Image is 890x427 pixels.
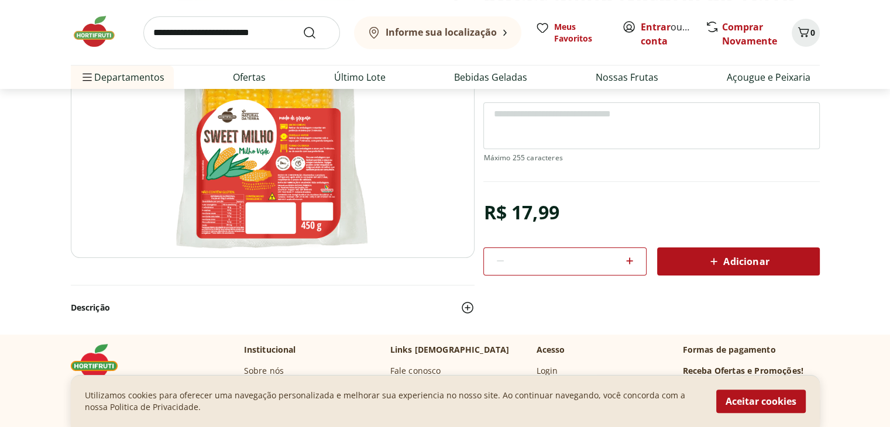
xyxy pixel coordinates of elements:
button: Submit Search [303,26,331,40]
button: Carrinho [792,19,820,47]
button: Adicionar [657,247,820,276]
p: Utilizamos cookies para oferecer uma navegação personalizada e melhorar sua experiencia no nosso ... [85,390,702,413]
a: Açougue e Peixaria [727,70,810,84]
a: Nossas Frutas [596,70,658,84]
span: Adicionar [707,254,769,268]
a: Comprar Novamente [722,20,777,47]
button: Menu [80,63,94,91]
b: Informe sua localização [386,26,497,39]
a: Entrar [641,20,671,33]
img: Hortifruti [71,344,129,379]
p: Links [DEMOGRAPHIC_DATA] [390,344,510,356]
div: R$ 17,99 [483,196,559,229]
input: search [143,16,340,49]
a: Meus Favoritos [535,21,608,44]
p: Formas de pagamento [683,344,820,356]
span: Meus Favoritos [554,21,608,44]
a: Fale conosco [390,365,441,377]
a: Sobre nós [244,365,284,377]
a: Login [537,365,558,377]
a: Ofertas [233,70,266,84]
span: Departamentos [80,63,164,91]
a: Criar conta [641,20,705,47]
img: Hortifruti [71,14,129,49]
button: Aceitar cookies [716,390,806,413]
a: Bebidas Geladas [454,70,527,84]
button: Descrição [71,295,475,321]
a: Último Lote [334,70,386,84]
span: 0 [810,27,815,38]
span: ou [641,20,693,48]
button: Informe sua localização [354,16,521,49]
h3: Receba Ofertas e Promoções! [683,365,803,377]
p: Acesso [537,344,565,356]
p: Institucional [244,344,296,356]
